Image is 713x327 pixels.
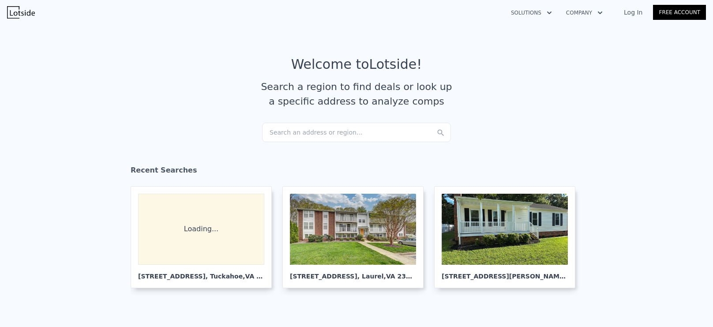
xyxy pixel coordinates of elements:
[131,186,279,288] a: Loading... [STREET_ADDRESS], Tuckahoe,VA 23229
[282,186,431,288] a: [STREET_ADDRESS], Laurel,VA 23228
[138,194,264,265] div: Loading...
[434,186,582,288] a: [STREET_ADDRESS][PERSON_NAME], Laurel
[442,265,568,281] div: [STREET_ADDRESS][PERSON_NAME] , Laurel
[290,265,416,281] div: [STREET_ADDRESS] , Laurel
[653,5,706,20] a: Free Account
[504,5,559,21] button: Solutions
[291,56,422,72] div: Welcome to Lotside !
[613,8,653,17] a: Log In
[258,79,455,109] div: Search a region to find deals or look up a specific address to analyze comps
[262,123,451,142] div: Search an address or region...
[384,273,419,280] span: , VA 23228
[559,5,610,21] button: Company
[7,6,35,19] img: Lotside
[131,158,582,186] div: Recent Searches
[243,273,278,280] span: , VA 23229
[138,265,264,281] div: [STREET_ADDRESS] , Tuckahoe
